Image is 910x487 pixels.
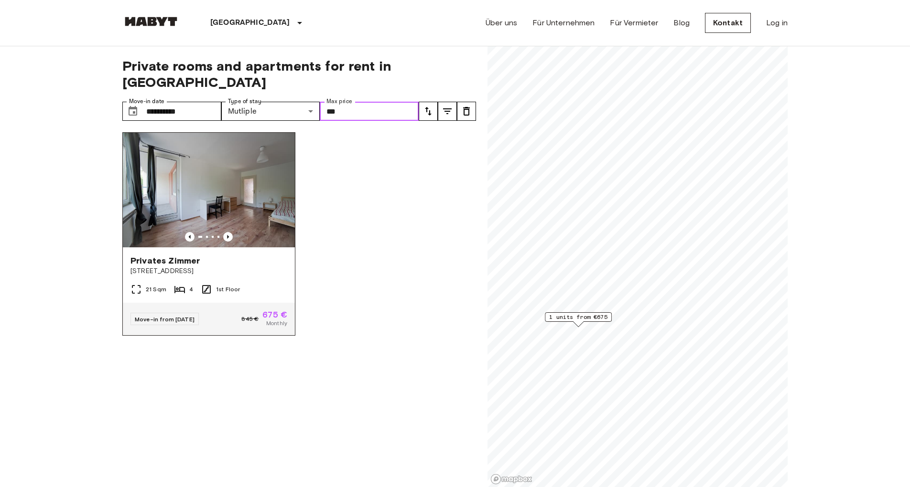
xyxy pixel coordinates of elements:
button: Previous image [185,232,195,242]
a: Für Unternehmen [532,17,595,29]
a: Blog [673,17,690,29]
div: Map marker [545,312,612,327]
button: tune [419,102,438,121]
img: Marketing picture of unit DE-02-029-03M [123,133,295,247]
button: Previous image [223,232,233,242]
span: [STREET_ADDRESS] [130,266,287,276]
a: Log in [766,17,788,29]
a: Für Vermieter [610,17,658,29]
button: tune [438,102,457,121]
span: Privates Zimmer [130,255,200,266]
button: Choose date, selected date is 1 Oct 2025 [123,102,142,121]
span: 1st Floor [216,285,240,294]
span: 845 € [241,315,259,323]
div: Mutliple [221,102,320,121]
a: Über uns [486,17,517,29]
span: 21 Sqm [146,285,166,294]
a: Kontakt [705,13,751,33]
label: Max price [326,97,352,106]
span: Private rooms and apartments for rent in [GEOGRAPHIC_DATA] [122,58,476,90]
span: 675 € [262,310,287,319]
span: Move-in from [DATE] [135,316,195,323]
p: [GEOGRAPHIC_DATA] [210,17,290,29]
span: Monthly [266,319,287,328]
img: Habyt [122,17,180,26]
span: 1 units from €675 [549,313,607,321]
label: Move-in date [129,97,164,106]
a: Mapbox logo [490,474,532,485]
span: 4 [189,285,193,294]
a: Marketing picture of unit DE-02-029-03MPrevious imagePrevious imagePrivates Zimmer[STREET_ADDRESS... [122,132,295,336]
label: Type of stay [228,97,261,106]
button: tune [457,102,476,121]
